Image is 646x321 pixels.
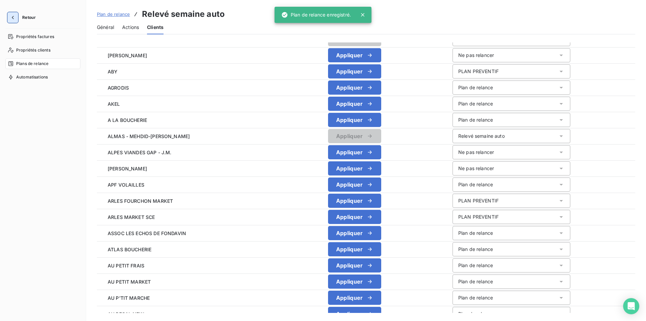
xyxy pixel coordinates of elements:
div: Plan de relance [458,278,493,285]
span: [PERSON_NAME] [102,52,257,59]
button: Appliquer [328,145,381,159]
span: Plans de relance [16,61,48,67]
span: AU PETIT FRAIS [102,262,257,269]
div: Ne pas relancer [458,165,494,172]
span: AKEL [102,100,257,107]
button: Appliquer [328,129,381,143]
button: Appliquer [328,210,381,224]
div: Ne pas relancer [458,52,494,59]
span: ATLAS BOUCHERIE [102,246,257,253]
button: Appliquer [328,97,381,111]
span: Général [97,24,114,31]
span: [PERSON_NAME] [102,165,257,172]
span: AU REGAL NEW [102,311,257,318]
div: Relevé semaine auto [458,133,505,139]
button: Appliquer [328,194,381,208]
button: Appliquer [328,113,381,127]
button: Appliquer [328,258,381,272]
div: Plan de relance [458,84,493,91]
button: Appliquer [328,178,381,192]
span: APF VOLAILLES [102,181,257,188]
div: PLAN PREVENTIF [458,68,499,75]
span: ALMAS - MEHDID-[PERSON_NAME] [102,133,257,140]
span: AU P'TIT MARCHE [102,294,257,301]
a: Automatisations [5,72,80,83]
div: PLAN PREVENTIF [458,214,499,220]
a: Plans de relance [5,58,80,69]
a: Propriétés clients [5,45,80,56]
span: ARLES MARKET SCE [102,214,257,221]
span: Propriétés clients [16,47,50,53]
span: ALPES VIANDES GAP - J.M. [102,149,257,156]
button: Appliquer [328,291,381,305]
span: Actions [122,24,139,31]
span: AGRODIS [102,84,257,91]
div: Plan de relance enregistré. [281,9,351,21]
span: AU PETIT MARKET [102,278,257,285]
div: Plan de relance [458,246,493,253]
div: Ne pas relancer [458,149,494,156]
button: Appliquer [328,48,381,62]
div: Plan de relance [458,117,493,123]
button: Appliquer [328,226,381,240]
div: Plan de relance [458,230,493,236]
div: Plan de relance [458,294,493,301]
span: Clients [147,24,164,31]
span: Propriétés factures [16,34,54,40]
h3: Relevé semaine auto [142,8,225,20]
span: Automatisations [16,74,48,80]
span: ASSOC LES ECHOS DE FONDAVIN [102,230,257,237]
div: Open Intercom Messenger [623,298,639,314]
button: Appliquer [328,242,381,256]
button: Appliquer [328,307,381,321]
button: Appliquer [328,64,381,78]
span: Plan de relance [97,11,130,17]
a: Plan de relance [97,11,130,18]
span: Retour [22,15,36,20]
span: A LA BOUCHERIE [102,117,257,124]
button: Appliquer [328,161,381,175]
span: ABY [102,68,257,75]
div: Plan de relance [458,181,493,188]
div: Plan de relance [458,262,493,269]
a: Propriétés factures [5,31,80,42]
button: Appliquer [328,275,381,289]
button: Appliquer [328,81,381,95]
div: PLAN PREVENTIF [458,197,499,204]
div: Plan de relance [458,100,493,107]
span: ARLES FOURCHON MARKET [102,197,257,204]
div: Plan de relance [458,311,493,317]
button: Retour [5,12,41,23]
